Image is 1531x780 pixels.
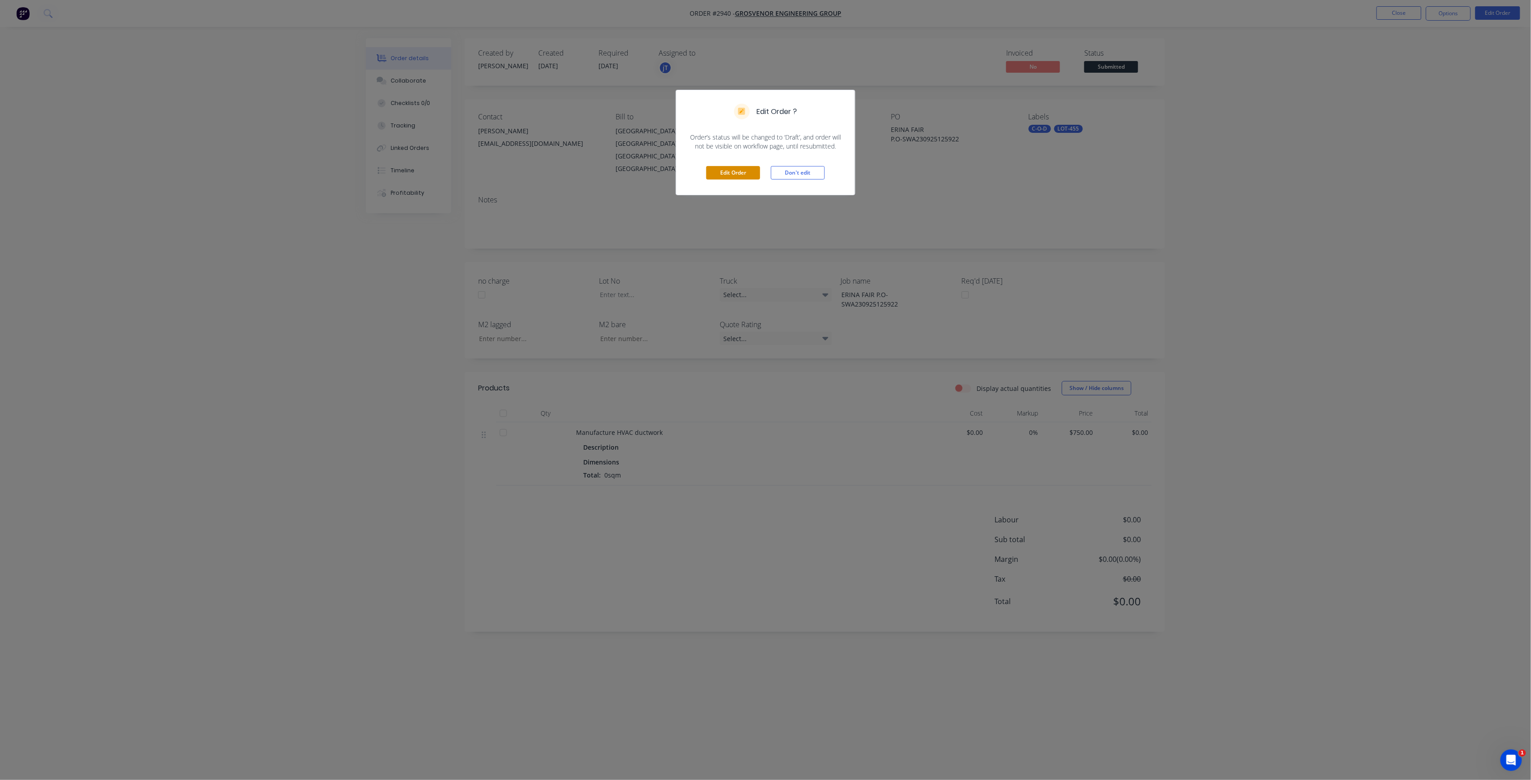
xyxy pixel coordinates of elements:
[757,106,797,117] h5: Edit Order ?
[1519,749,1526,757] span: 1
[687,133,844,151] span: Order’s status will be changed to ‘Draft’, and order will not be visible on workflow page, until ...
[1500,749,1522,771] iframe: Intercom live chat
[771,166,825,180] button: Don't edit
[706,166,760,180] button: Edit Order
